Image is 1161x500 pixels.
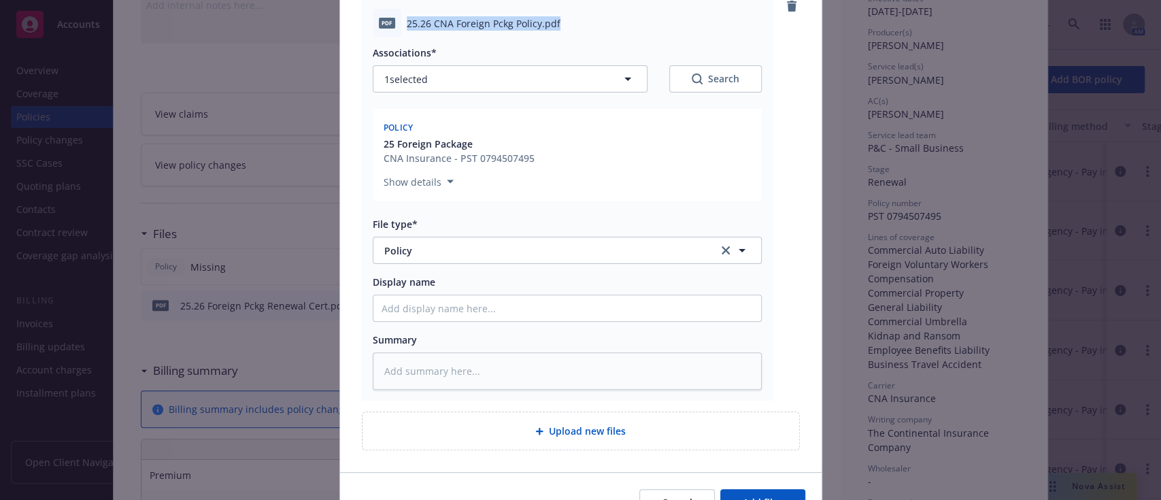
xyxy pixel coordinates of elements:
input: Add display name here... [373,295,761,321]
button: Policyclear selection [373,237,762,264]
span: Policy [384,244,699,258]
span: Summary [373,333,417,346]
a: clear selection [718,242,734,259]
span: Display name [373,276,435,288]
